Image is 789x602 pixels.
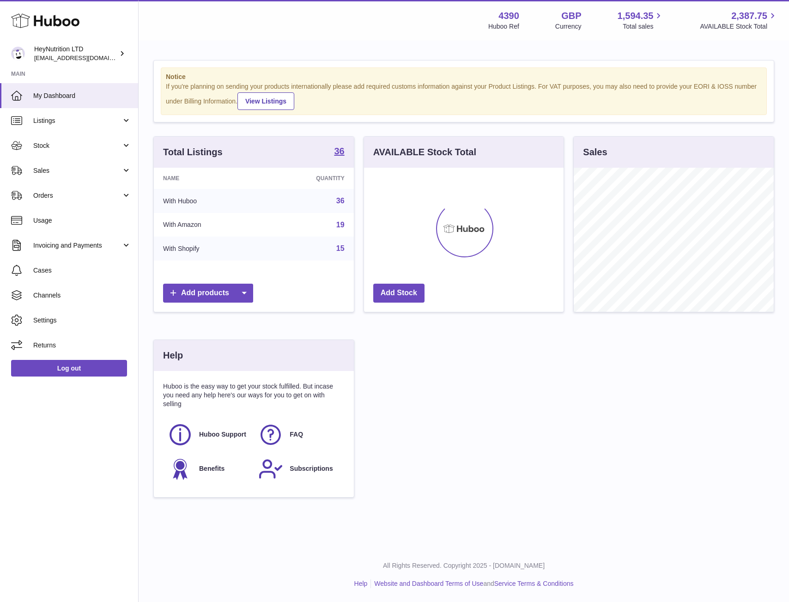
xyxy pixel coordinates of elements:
[199,430,246,439] span: Huboo Support
[498,10,519,22] strong: 4390
[561,10,581,22] strong: GBP
[166,73,762,81] strong: Notice
[199,464,225,473] span: Benefits
[154,168,263,189] th: Name
[33,116,121,125] span: Listings
[33,291,131,300] span: Channels
[700,10,778,31] a: 2,387.75 AVAILABLE Stock Total
[263,168,354,189] th: Quantity
[731,10,767,22] span: 2,387.75
[163,146,223,158] h3: Total Listings
[700,22,778,31] span: AVAILABLE Stock Total
[583,146,607,158] h3: Sales
[34,54,136,61] span: [EMAIL_ADDRESS][DOMAIN_NAME]
[166,82,762,110] div: If you're planning on sending your products internationally please add required customs informati...
[11,47,25,61] img: info@heynutrition.com
[334,146,344,156] strong: 36
[290,464,333,473] span: Subscriptions
[168,422,249,447] a: Huboo Support
[33,191,121,200] span: Orders
[258,456,340,481] a: Subscriptions
[371,579,573,588] li: and
[33,266,131,275] span: Cases
[33,241,121,250] span: Invoicing and Payments
[33,216,131,225] span: Usage
[237,92,294,110] a: View Listings
[258,422,340,447] a: FAQ
[336,221,345,229] a: 19
[488,22,519,31] div: Huboo Ref
[154,189,263,213] td: With Huboo
[374,580,483,587] a: Website and Dashboard Terms of Use
[168,456,249,481] a: Benefits
[146,561,782,570] p: All Rights Reserved. Copyright 2025 - [DOMAIN_NAME]
[33,91,131,100] span: My Dashboard
[336,244,345,252] a: 15
[154,213,263,237] td: With Amazon
[33,141,121,150] span: Stock
[11,360,127,377] a: Log out
[163,382,345,408] p: Huboo is the easy way to get your stock fulfilled. But incase you need any help here's our ways f...
[623,22,664,31] span: Total sales
[618,10,664,31] a: 1,594.35 Total sales
[154,237,263,261] td: With Shopify
[163,284,253,303] a: Add products
[336,197,345,205] a: 36
[334,146,344,158] a: 36
[618,10,654,22] span: 1,594.35
[34,45,117,62] div: HeyNutrition LTD
[555,22,582,31] div: Currency
[373,146,476,158] h3: AVAILABLE Stock Total
[163,349,183,362] h3: Help
[33,316,131,325] span: Settings
[494,580,574,587] a: Service Terms & Conditions
[373,284,425,303] a: Add Stock
[33,341,131,350] span: Returns
[33,166,121,175] span: Sales
[290,430,303,439] span: FAQ
[354,580,368,587] a: Help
